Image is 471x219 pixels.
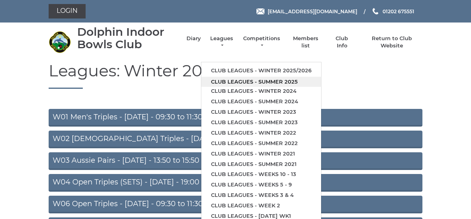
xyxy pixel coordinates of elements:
a: Club leagues - Winter 2025/2026 [201,65,321,76]
img: Dolphin Indoor Bowls Club [49,31,71,53]
span: [EMAIL_ADDRESS][DOMAIN_NAME] [268,8,357,14]
a: Members list [289,35,322,49]
a: Phone us 01202 675551 [371,8,414,15]
a: Competitions [242,35,281,49]
a: W04 Open Triples (SETS) - [DATE] - 19:00 to 21:00 [49,174,422,192]
a: W02 [DEMOGRAPHIC_DATA] Triples - [DATE] - 11:40 to 13:40 [49,131,422,148]
div: Dolphin Indoor Bowls Club [77,26,178,51]
a: Club leagues - Summer 2021 [201,159,321,170]
a: Club leagues - Summer 2023 [201,117,321,128]
a: Club leagues - Weeks 10 - 13 [201,169,321,180]
a: Club leagues - Winter 2021 [201,149,321,159]
a: Club leagues - Winter 2022 [201,128,321,138]
span: 01202 675551 [383,8,414,14]
h1: Leagues: Winter 2025/2026 [49,62,422,89]
a: Club leagues - Summer 2025 [201,77,321,87]
a: Diary [186,35,201,42]
a: Club leagues - Winter 2024 [201,86,321,96]
a: Leagues [209,35,234,49]
a: Club leagues - Summer 2024 [201,96,321,107]
a: Club leagues - Week 2 [201,201,321,211]
a: W06 Open Triples - [DATE] - 09:30 to 11:30 [49,196,422,213]
a: Return to Club Website [362,35,422,49]
img: Phone us [373,8,378,14]
img: Email [256,8,264,14]
a: Club leagues - Summer 2022 [201,138,321,149]
a: Club leagues - Winter 2023 [201,107,321,117]
a: Club leagues - Weeks 5 - 9 [201,180,321,190]
a: Club Info [330,35,354,49]
a: W03 Aussie Pairs - [DATE] - 13:50 to 15:50 [49,152,422,170]
a: W01 Men's Triples - [DATE] - 09:30 to 11:30 [49,109,422,127]
a: Club leagues - Weeks 3 & 4 [201,190,321,201]
a: Email [EMAIL_ADDRESS][DOMAIN_NAME] [256,8,357,15]
a: Login [49,4,86,18]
